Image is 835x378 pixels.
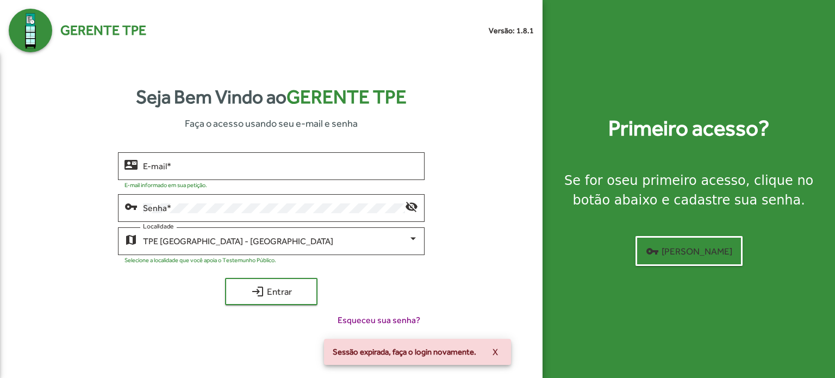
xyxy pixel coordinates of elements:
[608,112,769,145] strong: Primeiro acesso?
[615,173,746,188] strong: seu primeiro acesso
[489,25,534,36] small: Versão: 1.8.1
[635,236,743,266] button: [PERSON_NAME]
[235,282,308,301] span: Entrar
[185,116,358,131] span: Faça o acesso usando seu e-mail e senha
[124,257,276,263] mat-hint: Selecione a localidade que você apoia o Testemunho Público.
[143,236,333,246] span: TPE [GEOGRAPHIC_DATA] - [GEOGRAPHIC_DATA]
[286,86,407,108] span: Gerente TPE
[646,245,659,258] mat-icon: vpn_key
[333,346,476,357] span: Sessão expirada, faça o login novamente.
[124,158,138,171] mat-icon: contact_mail
[556,171,822,210] div: Se for o , clique no botão abaixo e cadastre sua senha.
[60,20,146,41] span: Gerente TPE
[405,200,418,213] mat-icon: visibility_off
[124,182,207,188] mat-hint: E-mail informado em sua petição.
[251,285,264,298] mat-icon: login
[646,241,732,261] span: [PERSON_NAME]
[493,342,498,362] span: X
[136,83,407,111] strong: Seja Bem Vindo ao
[225,278,317,305] button: Entrar
[9,9,52,52] img: Logo Gerente
[124,200,138,213] mat-icon: vpn_key
[124,233,138,246] mat-icon: map
[484,342,507,362] button: X
[338,314,420,327] span: Esqueceu sua senha?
